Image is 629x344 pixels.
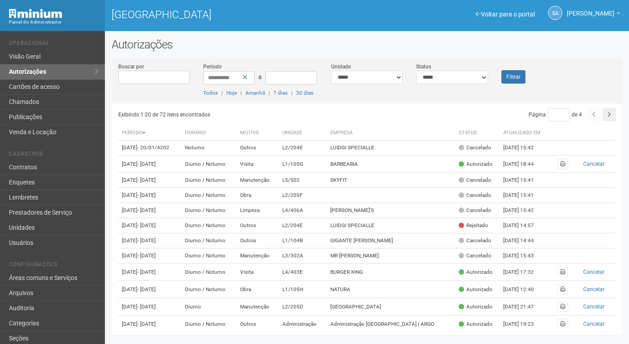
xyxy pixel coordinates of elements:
[137,222,156,228] span: - [DATE]
[137,161,156,167] span: - [DATE]
[327,298,456,316] td: [GEOGRAPHIC_DATA]
[327,203,456,218] td: [PERSON_NAME]'S
[500,298,549,316] td: [DATE] 21:47
[501,70,525,84] button: Filtrar
[137,286,156,292] span: - [DATE]
[291,90,292,96] span: |
[500,140,549,156] td: [DATE] 15:42
[459,144,491,152] div: Cancelado
[455,126,500,140] th: Status
[459,286,493,293] div: Autorizado
[476,11,535,18] a: Voltar para o portal
[236,140,279,156] td: Outros
[236,173,279,188] td: Manutenção
[118,126,181,140] th: Período
[459,320,493,328] div: Autorizado
[500,126,549,140] th: Atualizado em
[279,281,327,298] td: L1/105H
[181,173,236,188] td: Diurno / Noturno
[9,9,62,18] img: Minium
[181,264,236,281] td: Diurno / Noturno
[137,177,156,183] span: - [DATE]
[279,316,327,333] td: Administração
[181,156,236,173] td: Diurno / Noturno
[118,63,144,71] label: Buscar por
[500,264,549,281] td: [DATE] 17:32
[118,281,181,298] td: [DATE]
[459,192,491,199] div: Cancelado
[240,90,242,96] span: |
[118,298,181,316] td: [DATE]
[181,316,236,333] td: Diurno / Noturno
[181,248,236,264] td: Diurno / Noturno
[181,203,236,218] td: Diurno / Noturno
[327,233,456,248] td: GIGANTE [PERSON_NAME]
[236,126,279,140] th: Motivo
[459,207,491,214] div: Cancelado
[236,233,279,248] td: Outros
[118,173,181,188] td: [DATE]
[258,73,262,80] span: a
[112,38,622,51] h2: Autorizações
[9,261,98,271] li: Configurações
[118,203,181,218] td: [DATE]
[459,252,491,260] div: Cancelado
[181,188,236,203] td: Diurno / Noturno
[500,173,549,188] td: [DATE] 15:41
[548,6,562,20] a: SA
[500,218,549,233] td: [DATE] 14:57
[279,264,327,281] td: L4/403E
[203,90,218,96] a: Todos
[236,298,279,316] td: Manutenção
[500,316,549,333] td: [DATE] 19:23
[279,173,327,188] td: L5/502
[137,207,156,213] span: - [DATE]
[236,188,279,203] td: Obra
[575,267,612,277] button: Cancelar
[500,233,549,248] td: [DATE] 14:44
[9,40,98,49] li: Operacional
[327,173,456,188] td: SKYFIT
[273,90,288,96] a: 7 dias
[327,126,456,140] th: Empresa
[236,203,279,218] td: Limpeza
[118,264,181,281] td: [DATE]
[279,203,327,218] td: L4/406A
[112,9,361,20] h1: [GEOGRAPHIC_DATA]
[118,233,181,248] td: [DATE]
[575,319,612,329] button: Cancelar
[331,63,351,71] label: Unidade
[327,248,456,264] td: MR [PERSON_NAME]
[203,63,222,71] label: Período
[9,151,98,160] li: Cadastros
[459,176,491,184] div: Cancelado
[236,264,279,281] td: Visita
[137,304,156,310] span: - [DATE]
[279,248,327,264] td: L3/302A
[118,218,181,233] td: [DATE]
[459,160,493,168] div: Autorizado
[296,90,313,96] a: 30 dias
[118,316,181,333] td: [DATE]
[137,269,156,275] span: - [DATE]
[137,252,156,259] span: - [DATE]
[327,264,456,281] td: BURGER KING
[181,233,236,248] td: Diurno / Noturno
[236,316,279,333] td: Outros
[137,192,156,198] span: - [DATE]
[118,108,367,121] div: Exibindo 1-20 de 72 itens encontrados
[529,112,582,118] span: Página de 4
[575,159,612,169] button: Cancelar
[279,188,327,203] td: L2/205F
[245,90,265,96] a: Amanhã
[236,218,279,233] td: Outros
[279,218,327,233] td: L2/204E
[279,156,327,173] td: L1/105G
[118,156,181,173] td: [DATE]
[236,281,279,298] td: Obra
[181,218,236,233] td: Diurno / Noturno
[500,248,549,264] td: [DATE] 15:43
[459,237,491,244] div: Cancelado
[567,11,620,18] a: [PERSON_NAME]
[327,218,456,233] td: LUIDGI SPECIALLE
